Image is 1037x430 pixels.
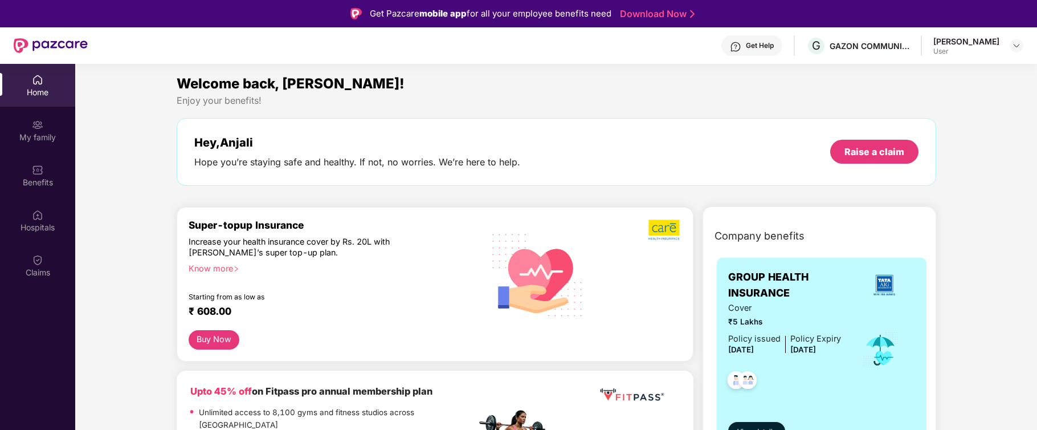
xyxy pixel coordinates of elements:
div: Super-topup Insurance [189,219,476,231]
div: Know more [189,263,469,271]
b: Upto 45% off [190,386,252,397]
div: GAZON COMMUNICATIONS INDIA LIMITED [830,40,909,51]
button: Buy Now [189,330,240,350]
img: svg+xml;base64,PHN2ZyBpZD0iSGVscC0zMngzMiIgeG1sbnM9Imh0dHA6Ly93d3cudzMub3JnLzIwMDAvc3ZnIiB3aWR0aD... [730,41,741,52]
img: svg+xml;base64,PHN2ZyB4bWxucz0iaHR0cDovL3d3dy53My5vcmcvMjAwMC9zdmciIHhtbG5zOnhsaW5rPSJodHRwOi8vd3... [483,219,592,330]
img: fppp.png [598,384,666,405]
img: New Pazcare Logo [14,38,88,53]
span: Welcome back, [PERSON_NAME]! [177,75,405,92]
img: svg+xml;base64,PHN2ZyBpZD0iQmVuZWZpdHMiIHhtbG5zPSJodHRwOi8vd3d3LnczLm9yZy8yMDAwL3N2ZyIgd2lkdGg9Ij... [32,164,43,176]
div: Hope you’re staying safe and healthy. If not, no worries. We’re here to help. [194,156,520,168]
img: svg+xml;base64,PHN2ZyBpZD0iQ2xhaW0iIHhtbG5zPSJodHRwOi8vd3d3LnczLm9yZy8yMDAwL3N2ZyIgd2lkdGg9IjIwIi... [32,254,43,266]
img: svg+xml;base64,PHN2ZyBpZD0iRHJvcGRvd24tMzJ4MzIiIHhtbG5zPSJodHRwOi8vd3d3LnczLm9yZy8yMDAwL3N2ZyIgd2... [1012,41,1021,50]
img: Stroke [690,8,695,20]
div: [PERSON_NAME] [933,36,999,47]
div: Policy Expiry [790,332,841,346]
img: svg+xml;base64,PHN2ZyB4bWxucz0iaHR0cDovL3d3dy53My5vcmcvMjAwMC9zdmciIHdpZHRoPSI0OC45MTUiIGhlaWdodD... [734,368,762,396]
b: on Fitpass pro annual membership plan [190,386,432,397]
img: svg+xml;base64,PHN2ZyBpZD0iSG9zcGl0YWxzIiB4bWxucz0iaHR0cDovL3d3dy53My5vcmcvMjAwMC9zdmciIHdpZHRoPS... [32,209,43,221]
div: Starting from as low as [189,293,428,301]
img: icon [862,331,899,369]
div: Hey, Anjali [194,136,520,149]
img: svg+xml;base64,PHN2ZyB3aWR0aD0iMjAiIGhlaWdodD0iMjAiIHZpZXdCb3g9IjAgMCAyMCAyMCIgZmlsbD0ibm9uZSIgeG... [32,119,43,131]
div: Get Help [746,41,774,50]
img: b5dec4f62d2307b9de63beb79f102df3.png [648,219,681,241]
img: insurerLogo [869,270,900,301]
img: Logo [350,8,362,19]
div: Increase your health insurance cover by Rs. 20L with [PERSON_NAME]’s super top-up plan. [189,236,427,258]
span: Cover [728,302,841,315]
span: right [233,266,239,272]
div: Raise a claim [844,145,904,158]
span: Company benefits [715,228,805,244]
div: Enjoy your benefits! [177,95,936,107]
div: ₹ 608.00 [189,305,465,319]
img: svg+xml;base64,PHN2ZyB4bWxucz0iaHR0cDovL3d3dy53My5vcmcvMjAwMC9zdmciIHdpZHRoPSI0OC45NDMiIGhlaWdodD... [722,368,750,396]
div: User [933,47,999,56]
div: Policy issued [728,332,781,346]
a: Download Now [620,8,691,20]
div: Get Pazcare for all your employee benefits need [370,7,611,21]
span: GROUP HEALTH INSURANCE [728,269,855,302]
img: svg+xml;base64,PHN2ZyBpZD0iSG9tZSIgeG1sbnM9Imh0dHA6Ly93d3cudzMub3JnLzIwMDAvc3ZnIiB3aWR0aD0iMjAiIG... [32,74,43,86]
span: G [812,39,820,52]
span: ₹5 Lakhs [728,316,841,328]
span: [DATE] [728,345,754,354]
strong: mobile app [419,8,467,19]
span: [DATE] [790,345,816,354]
